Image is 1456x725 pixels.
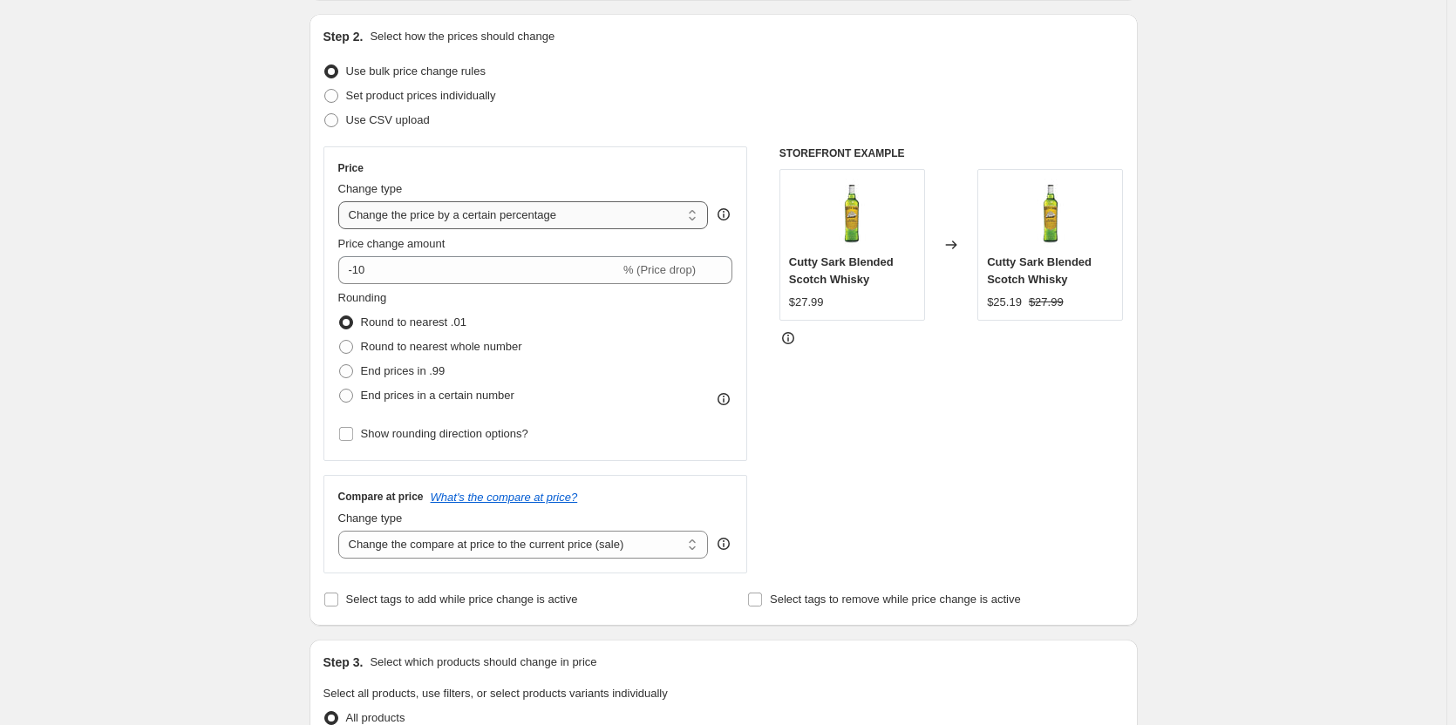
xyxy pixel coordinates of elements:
[338,490,424,504] h3: Compare at price
[370,654,596,671] p: Select which products should change in price
[361,340,522,353] span: Round to nearest whole number
[361,427,528,440] span: Show rounding direction options?
[346,113,430,126] span: Use CSV upload
[338,512,403,525] span: Change type
[370,28,555,45] p: Select how the prices should change
[323,687,668,700] span: Select all products, use filters, or select products variants individually
[338,291,387,304] span: Rounding
[323,28,364,45] h2: Step 2.
[346,593,578,606] span: Select tags to add while price change is active
[338,237,446,250] span: Price change amount
[361,364,446,377] span: End prices in .99
[361,389,514,402] span: End prices in a certain number
[431,491,578,504] button: What's the compare at price?
[361,315,466,329] span: Round to nearest .01
[789,255,894,286] span: Cutty Sark Blended Scotch Whisky
[346,711,405,724] span: All products
[338,256,620,284] input: -15
[789,295,824,308] span: $27.99
[817,179,887,248] img: Cutty_Sark_Blended_Scotch_Whisky_LoveScotch_5_80x.jpg
[779,146,1124,160] h6: STOREFRONT EXAMPLE
[715,535,732,552] div: help
[715,206,732,223] div: help
[346,89,496,102] span: Set product prices individually
[338,161,364,175] h3: Price
[987,295,1022,308] span: $25.19
[323,654,364,671] h2: Step 3.
[770,593,1021,606] span: Select tags to remove while price change is active
[1029,295,1064,308] span: $27.99
[338,182,403,195] span: Change type
[346,64,486,78] span: Use bulk price change rules
[987,255,1092,286] span: Cutty Sark Blended Scotch Whisky
[1016,179,1085,248] img: Cutty_Sark_Blended_Scotch_Whisky_LoveScotch_5_80x.jpg
[623,263,696,276] span: % (Price drop)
